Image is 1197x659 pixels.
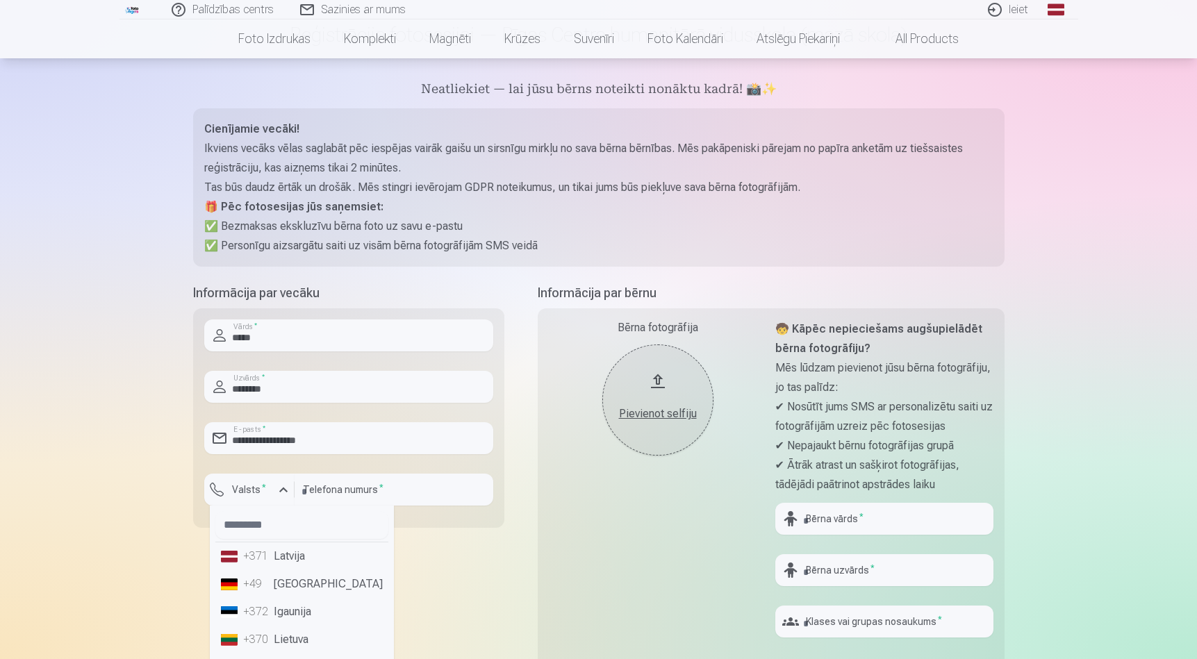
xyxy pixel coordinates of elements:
a: Komplekti [327,19,413,58]
li: Igaunija [215,598,388,626]
div: +370 [243,631,271,648]
img: /fa1 [125,6,140,14]
p: Tas būs daudz ērtāk un drošāk. Mēs stingri ievērojam GDPR noteikumus, un tikai jums būs piekļuve ... [204,178,993,197]
p: Ikviens vecāks vēlas saglabāt pēc iespējas vairāk gaišu un sirsnīgu mirkļu no sava bērna bērnības... [204,139,993,178]
li: Lietuva [215,626,388,653]
button: Valsts* [204,474,295,506]
strong: Cienījamie vecāki! [204,122,299,135]
div: Pievienot selfiju [616,406,700,422]
a: Krūzes [488,19,557,58]
p: ✅ Bezmaksas ekskluzīvu bērna foto uz savu e-pastu [204,217,993,236]
strong: 🎁 Pēc fotosesijas jūs saņemsiet: [204,200,383,213]
h5: Informācija par vecāku [193,283,504,303]
a: Foto kalendāri [631,19,740,58]
strong: 🧒 Kāpēc nepieciešams augšupielādēt bērna fotogrāfiju? [775,322,982,355]
p: ✔ Nepajaukt bērnu fotogrāfijas grupā [775,436,993,456]
div: +371 [243,548,271,565]
li: Latvija [215,542,388,570]
a: Foto izdrukas [222,19,327,58]
p: ✅ Personīgu aizsargātu saiti uz visām bērna fotogrāfijām SMS veidā [204,236,993,256]
li: [GEOGRAPHIC_DATA] [215,570,388,598]
label: Valsts [226,483,272,497]
a: Magnēti [413,19,488,58]
div: Bērna fotogrāfija [549,319,767,336]
h5: Informācija par bērnu [538,283,1005,303]
a: Suvenīri [557,19,631,58]
a: All products [857,19,975,58]
p: ✔ Ātrāk atrast un sašķirot fotogrāfijas, tādējādi paātrinot apstrādes laiku [775,456,993,494]
div: +372 [243,603,271,620]
a: Atslēgu piekariņi [740,19,857,58]
p: Mēs lūdzam pievienot jūsu bērna fotogrāfiju, jo tas palīdz: [775,358,993,397]
div: +49 [243,576,271,592]
p: ✔ Nosūtīt jums SMS ar personalizētu saiti uz fotogrāfijām uzreiz pēc fotosesijas [775,397,993,436]
h5: Neatliekiet — lai jūsu bērns noteikti nonāktu kadrā! 📸✨ [193,81,1005,100]
button: Pievienot selfiju [602,344,713,456]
